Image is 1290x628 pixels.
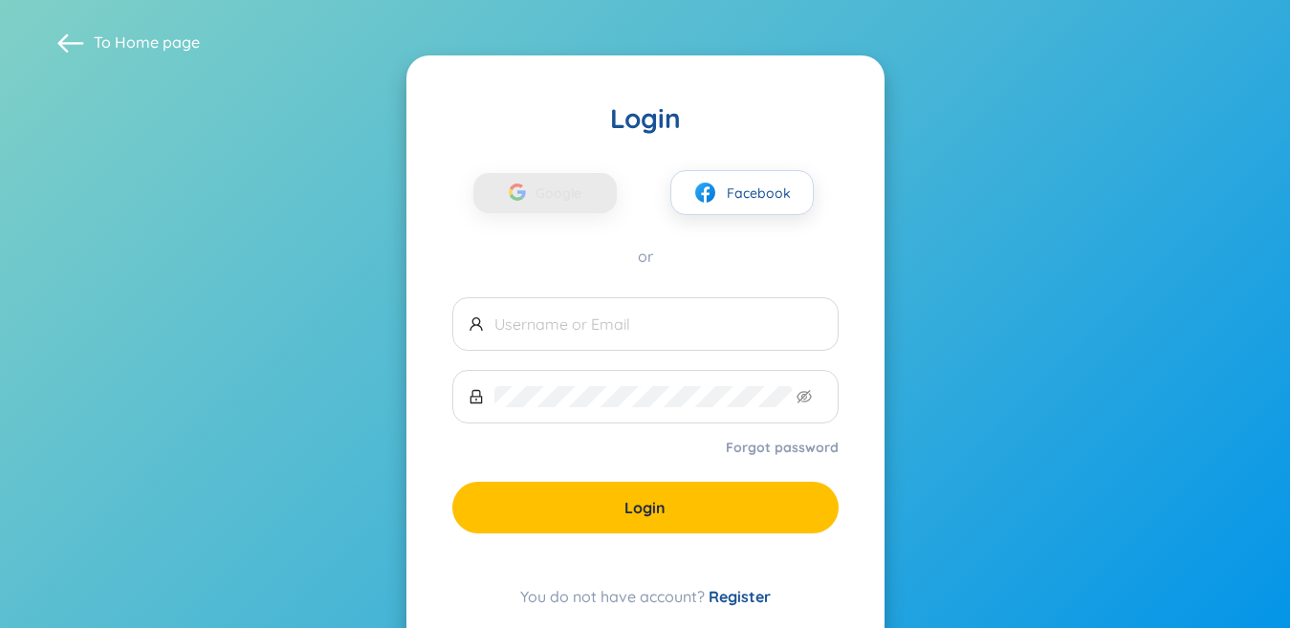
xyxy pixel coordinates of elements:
[494,314,822,335] input: Username or Email
[709,587,771,606] a: Register
[452,482,839,533] button: Login
[473,173,617,213] button: Google
[726,438,839,457] a: Forgot password
[797,389,812,404] span: eye-invisible
[693,181,717,205] img: facebook
[452,585,839,608] div: You do not have account?
[469,389,484,404] span: lock
[452,101,839,136] div: Login
[452,246,839,267] div: or
[94,32,200,53] span: To
[670,170,814,215] button: facebookFacebook
[469,316,484,332] span: user
[536,173,591,213] span: Google
[727,183,791,204] span: Facebook
[115,32,200,52] a: Home page
[624,497,666,518] span: Login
